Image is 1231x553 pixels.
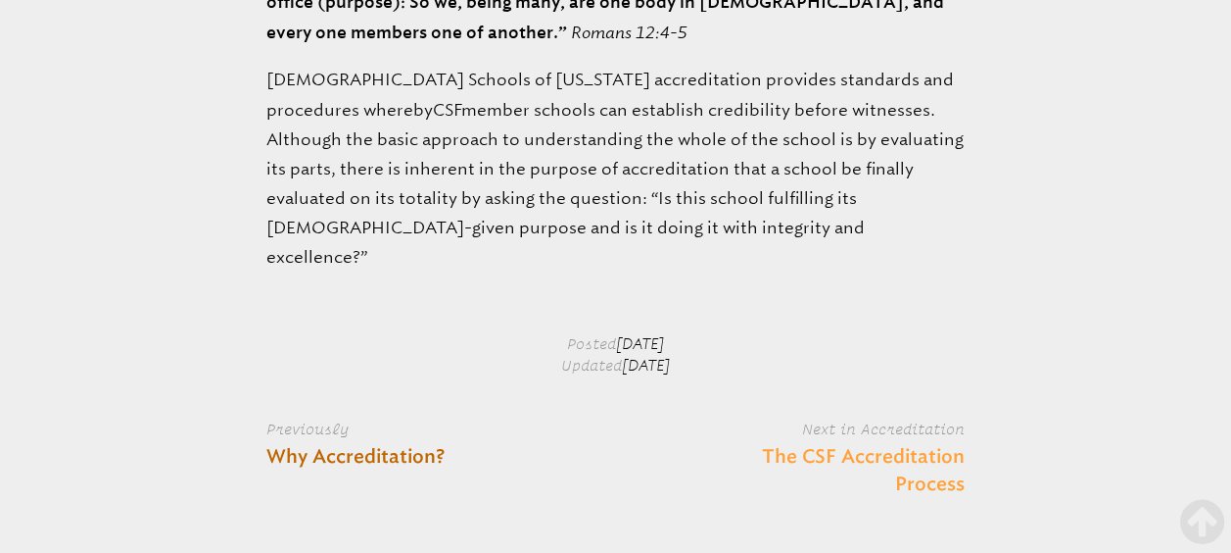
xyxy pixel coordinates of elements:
cite: Romans 12:4-5 [571,23,687,42]
span: CSF [433,100,461,120]
p: Posted Updated [422,319,810,385]
label: Next in Accreditation [698,419,965,441]
p: [DEMOGRAPHIC_DATA] Schools of [US_STATE] accreditation provides standards and procedures whereby ... [266,65,965,272]
span: [DATE] [616,335,664,353]
span: [DATE] [622,357,670,375]
a: The CSF Accreditation Process [698,444,965,500]
a: Why Accreditation? [266,444,445,472]
label: Previously [266,419,533,441]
